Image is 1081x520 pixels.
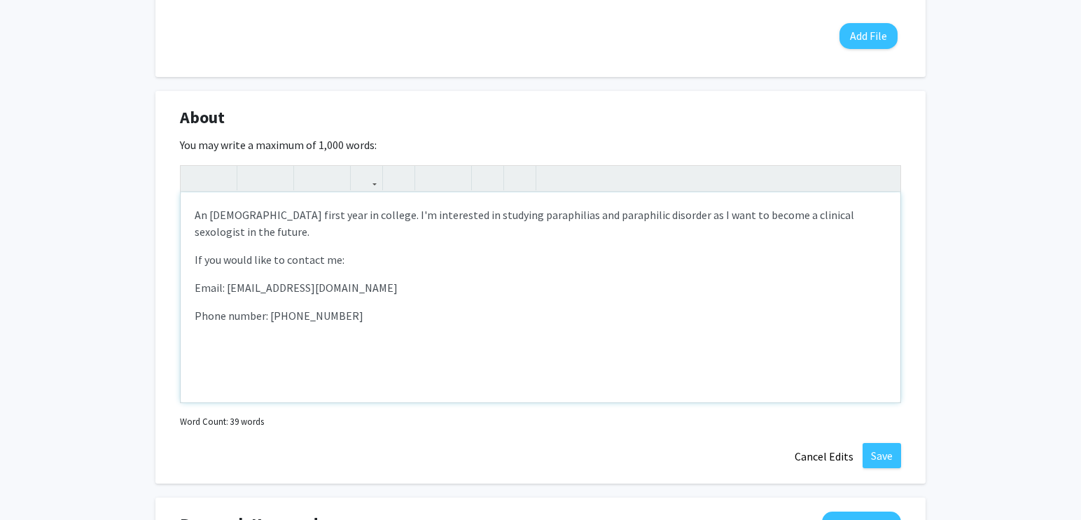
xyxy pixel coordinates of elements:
[872,166,897,190] button: Fullscreen
[863,443,901,468] button: Save
[180,136,377,153] label: You may write a maximum of 1,000 words:
[298,166,322,190] button: Superscript
[475,166,500,190] button: Remove format
[419,166,443,190] button: Unordered list
[180,105,225,130] span: About
[180,415,264,428] small: Word Count: 39 words
[508,166,532,190] button: Insert horizontal rule
[386,166,411,190] button: Insert Image
[195,251,886,268] p: If you would like to contact me:
[184,166,209,190] button: Undo (Ctrl + Z)
[839,23,898,49] button: Add File
[195,206,886,240] p: An [DEMOGRAPHIC_DATA] first year in college. I'm interested in studying paraphilias and paraphili...
[241,166,265,190] button: Strong (Ctrl + B)
[322,166,347,190] button: Subscript
[786,443,863,470] button: Cancel Edits
[209,166,233,190] button: Redo (Ctrl + Y)
[195,307,886,324] p: Phone number: [PHONE_NUMBER]
[354,166,379,190] button: Link
[11,457,60,510] iframe: Chat
[181,192,900,402] div: Note to users with screen readers: Please deactivate our accessibility plugin for this page as it...
[195,279,886,296] p: Email: [EMAIL_ADDRESS][DOMAIN_NAME]
[443,166,468,190] button: Ordered list
[265,166,290,190] button: Emphasis (Ctrl + I)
